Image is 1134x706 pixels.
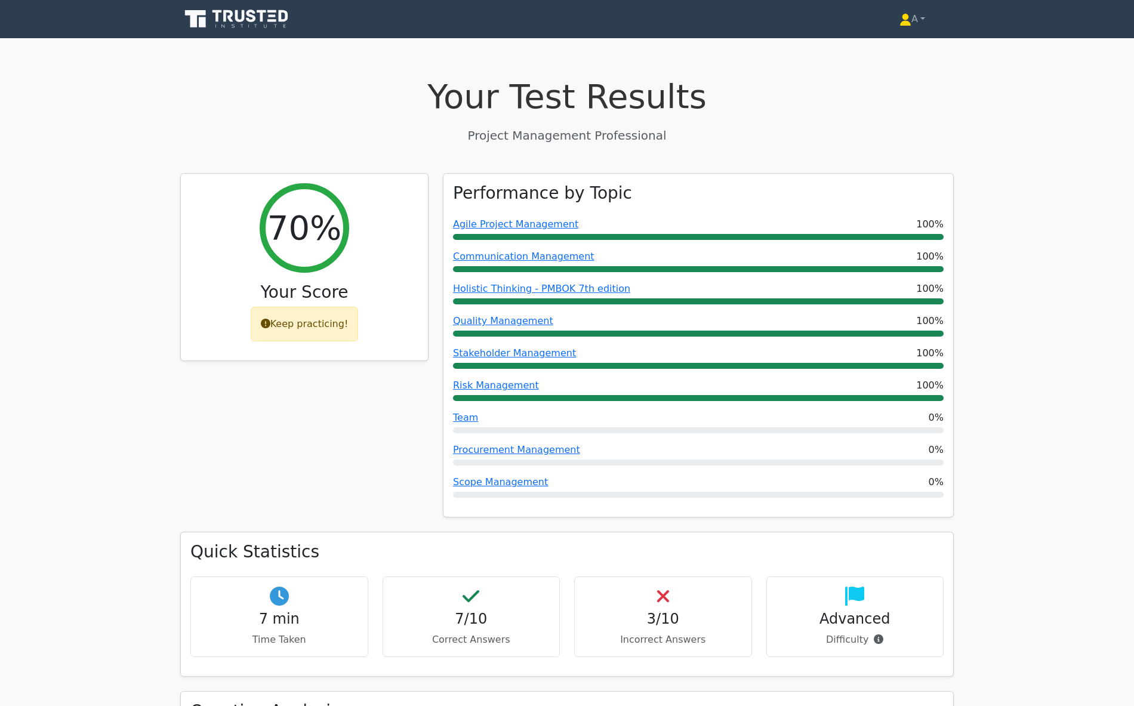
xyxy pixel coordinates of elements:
[393,633,550,647] p: Correct Answers
[453,476,548,488] a: Scope Management
[916,378,944,393] span: 100%
[190,542,944,562] h3: Quick Statistics
[916,314,944,328] span: 100%
[916,282,944,296] span: 100%
[251,307,359,341] div: Keep practicing!
[453,315,553,326] a: Quality Management
[871,7,954,31] a: A
[453,347,576,359] a: Stakeholder Management
[584,611,742,628] h4: 3/10
[201,633,358,647] p: Time Taken
[180,127,954,144] p: Project Management Professional
[916,249,944,264] span: 100%
[453,283,630,294] a: Holistic Thinking - PMBOK 7th edition
[453,444,580,455] a: Procurement Management
[776,611,934,628] h4: Advanced
[453,380,539,391] a: Risk Management
[453,251,594,262] a: Communication Management
[929,475,944,489] span: 0%
[916,217,944,232] span: 100%
[190,282,418,303] h3: Your Score
[929,443,944,457] span: 0%
[916,346,944,360] span: 100%
[180,76,954,116] h1: Your Test Results
[453,183,632,204] h3: Performance by Topic
[393,611,550,628] h4: 7/10
[267,208,341,248] h2: 70%
[776,633,934,647] p: Difficulty
[929,411,944,425] span: 0%
[453,218,578,230] a: Agile Project Management
[201,611,358,628] h4: 7 min
[453,412,478,423] a: Team
[584,633,742,647] p: Incorrect Answers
